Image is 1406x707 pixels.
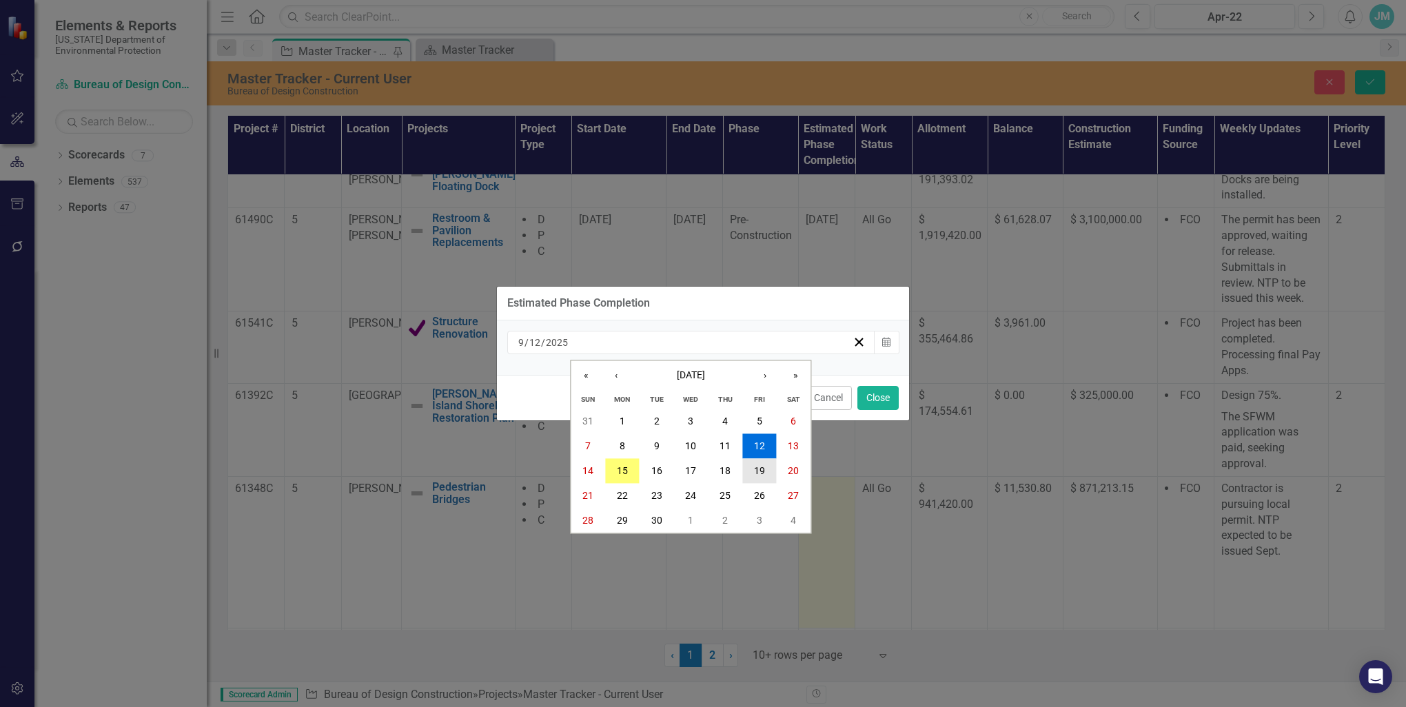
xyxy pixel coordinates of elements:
abbr: September 23, 2025 [651,491,662,502]
abbr: Sunday [581,396,595,404]
button: › [750,361,780,391]
abbr: September 25, 2025 [720,491,731,502]
button: September 25, 2025 [708,484,742,509]
abbr: October 1, 2025 [688,515,693,526]
button: September 17, 2025 [674,459,709,484]
input: yyyy [545,336,569,349]
button: August 31, 2025 [571,409,605,434]
button: September 27, 2025 [777,484,811,509]
button: September 6, 2025 [777,409,811,434]
button: September 12, 2025 [742,434,777,459]
button: September 26, 2025 [742,484,777,509]
abbr: September 20, 2025 [788,466,799,477]
button: « [571,361,601,391]
button: September 2, 2025 [640,409,674,434]
abbr: September 10, 2025 [685,441,696,452]
button: September 9, 2025 [640,434,674,459]
abbr: September 16, 2025 [651,466,662,477]
span: / [541,336,545,349]
abbr: September 29, 2025 [617,515,628,526]
abbr: September 22, 2025 [617,491,628,502]
abbr: September 5, 2025 [757,416,762,427]
button: September 24, 2025 [674,484,709,509]
abbr: September 27, 2025 [788,491,799,502]
button: September 1, 2025 [605,409,640,434]
abbr: September 14, 2025 [582,466,593,477]
abbr: Friday [754,396,765,404]
abbr: September 30, 2025 [651,515,662,526]
abbr: Thursday [718,396,733,404]
button: October 2, 2025 [708,509,742,533]
abbr: September 7, 2025 [585,441,591,452]
button: September 14, 2025 [571,459,605,484]
div: Estimated Phase Completion [507,297,650,309]
abbr: September 19, 2025 [754,466,765,477]
abbr: September 13, 2025 [788,441,799,452]
abbr: August 31, 2025 [582,416,593,427]
button: September 15, 2025 [605,459,640,484]
button: September 13, 2025 [777,434,811,459]
abbr: September 18, 2025 [720,466,731,477]
input: mm [518,336,524,349]
button: September 10, 2025 [674,434,709,459]
abbr: September 12, 2025 [754,441,765,452]
button: September 11, 2025 [708,434,742,459]
abbr: Saturday [787,396,800,404]
abbr: September 28, 2025 [582,515,593,526]
button: October 1, 2025 [674,509,709,533]
button: Cancel [805,386,852,410]
button: September 8, 2025 [605,434,640,459]
abbr: September 4, 2025 [722,416,728,427]
button: September 22, 2025 [605,484,640,509]
button: September 21, 2025 [571,484,605,509]
button: September 4, 2025 [708,409,742,434]
button: » [780,361,811,391]
button: October 3, 2025 [742,509,777,533]
span: [DATE] [677,370,705,381]
button: September 23, 2025 [640,484,674,509]
abbr: September 8, 2025 [620,441,625,452]
button: [DATE] [631,361,750,391]
button: Close [857,386,899,410]
abbr: Monday [614,396,630,404]
button: September 18, 2025 [708,459,742,484]
abbr: Wednesday [683,396,698,404]
abbr: September 1, 2025 [620,416,625,427]
abbr: October 4, 2025 [791,515,796,526]
abbr: September 26, 2025 [754,491,765,502]
button: September 19, 2025 [742,459,777,484]
button: September 20, 2025 [777,459,811,484]
abbr: September 15, 2025 [617,466,628,477]
button: September 29, 2025 [605,509,640,533]
abbr: September 17, 2025 [685,466,696,477]
abbr: October 2, 2025 [722,515,728,526]
abbr: September 3, 2025 [688,416,693,427]
button: September 30, 2025 [640,509,674,533]
abbr: October 3, 2025 [757,515,762,526]
abbr: Tuesday [650,396,664,404]
button: September 5, 2025 [742,409,777,434]
input: dd [529,336,541,349]
abbr: September 21, 2025 [582,491,593,502]
abbr: September 6, 2025 [791,416,796,427]
abbr: September 2, 2025 [654,416,660,427]
button: October 4, 2025 [777,509,811,533]
button: ‹ [601,361,631,391]
abbr: September 24, 2025 [685,491,696,502]
span: / [524,336,529,349]
div: Open Intercom Messenger [1359,660,1392,693]
button: September 16, 2025 [640,459,674,484]
abbr: September 9, 2025 [654,441,660,452]
button: September 28, 2025 [571,509,605,533]
button: September 7, 2025 [571,434,605,459]
button: September 3, 2025 [674,409,709,434]
abbr: September 11, 2025 [720,441,731,452]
